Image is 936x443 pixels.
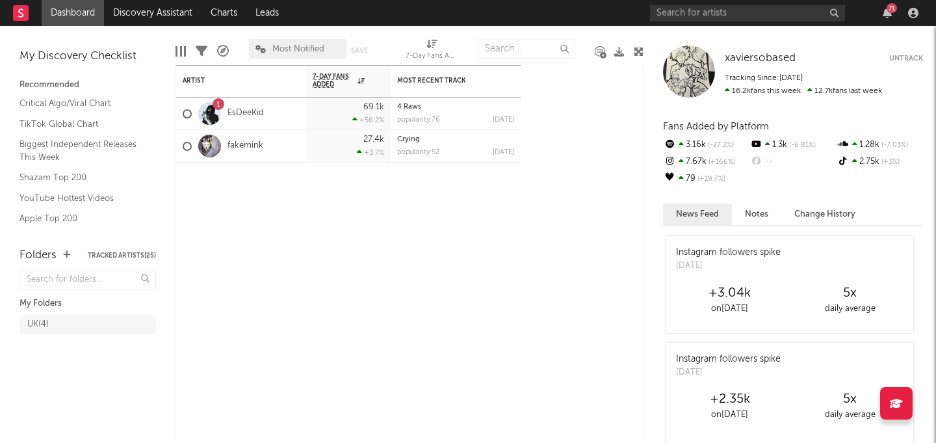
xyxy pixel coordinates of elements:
[19,77,156,93] div: Recommended
[19,137,143,164] a: Biggest Independent Releases This Week
[19,296,156,312] div: My Folders
[663,170,749,187] div: 79
[217,33,229,70] div: A&R Pipeline
[19,96,143,111] a: Critical Algo/Viral Chart
[663,137,749,154] div: 3.16k
[397,136,514,143] div: Crying
[889,52,923,65] button: Untrack
[790,301,910,317] div: daily average
[19,315,156,334] a: UK(4)
[397,116,440,124] div: popularity: 76
[351,47,368,54] button: Save
[790,286,910,301] div: 5 x
[27,317,49,332] div: UK ( 4 )
[493,116,514,124] div: [DATE]
[406,49,458,64] div: 7-Day Fans Added (7-Day Fans Added)
[183,77,280,85] div: Artist
[676,246,781,260] div: Instagram followers spike
[669,286,790,301] div: +3.04k
[363,135,384,144] div: 27.4k
[313,73,354,88] span: 7-Day Fans Added
[837,154,923,170] div: 2.75k
[669,301,790,317] div: on [DATE]
[695,176,725,183] span: +19.7 %
[19,211,143,226] a: Apple Top 200
[19,49,156,64] div: My Discovery Checklist
[363,103,384,111] div: 69.1k
[887,3,897,13] div: 71
[397,77,495,85] div: Most Recent Track
[357,148,384,157] div: +3.7 %
[725,52,796,65] a: xaviersobased
[19,117,143,131] a: TikTok Global Chart
[676,366,781,379] div: [DATE]
[725,74,803,82] span: Tracking Since: [DATE]
[196,33,207,70] div: Filters
[669,392,790,407] div: +2.35k
[707,159,735,166] span: +166 %
[879,142,908,149] span: -7.03 %
[787,142,816,149] span: -6.81 %
[227,108,264,119] a: EsDeeKid
[790,407,910,423] div: daily average
[663,154,749,170] div: 7.67k
[749,137,836,154] div: 1.3k
[397,103,514,111] div: 4 Raws
[397,149,439,156] div: popularity: 52
[19,271,156,289] input: Search for folders...
[663,204,732,225] button: News Feed
[725,53,796,64] span: xaviersobased
[676,353,781,366] div: Instagram followers spike
[19,248,57,263] div: Folders
[837,137,923,154] div: 1.28k
[175,33,186,70] div: Edit Columns
[352,116,384,124] div: +56.2 %
[88,252,156,259] button: Tracked Artists(25)
[732,204,781,225] button: Notes
[883,8,892,18] button: 71
[663,122,769,131] span: Fans Added by Platform
[749,154,836,170] div: --
[725,87,801,95] span: 16.2k fans this week
[272,45,324,53] span: Most Notified
[397,103,421,111] a: 4 Raws
[19,191,143,206] a: YouTube Hottest Videos
[879,159,900,166] span: +3 %
[397,136,420,143] a: Crying
[227,141,263,152] a: fakemink
[19,170,143,185] a: Shazam Top 200
[650,5,845,21] input: Search for artists
[676,260,781,273] div: [DATE]
[478,39,575,59] input: Search...
[493,149,514,156] div: [DATE]
[669,407,790,423] div: on [DATE]
[725,87,882,95] span: 12.7k fans last week
[706,142,734,149] span: -27.2 %
[781,204,868,225] button: Change History
[406,33,458,70] div: 7-Day Fans Added (7-Day Fans Added)
[790,392,910,407] div: 5 x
